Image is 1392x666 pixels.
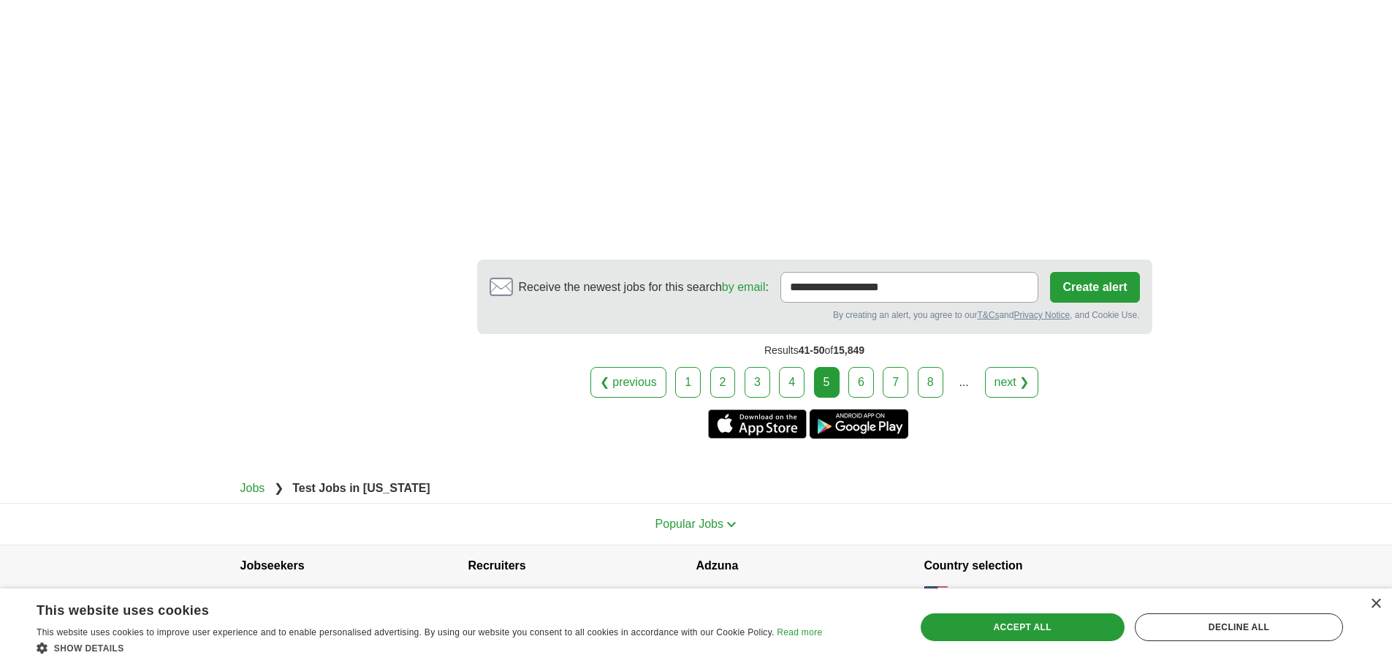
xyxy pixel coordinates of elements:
a: 3 [745,367,770,398]
a: 4 [779,367,805,398]
div: This website uses cookies [37,597,786,619]
a: 6 [848,367,874,398]
span: Receive the newest jobs for this search : [519,279,769,296]
a: Jobs [240,482,265,494]
a: T&Cs [977,310,999,320]
span: 15,849 [833,344,864,356]
span: [GEOGRAPHIC_DATA] [954,588,1060,603]
h4: Country selection [924,545,1152,586]
a: next ❯ [985,367,1039,398]
img: US flag [924,586,948,604]
button: Create alert [1050,272,1139,303]
div: Accept all [921,613,1125,641]
div: Close [1370,599,1381,610]
div: Results of [477,334,1152,367]
div: By creating an alert, you agree to our and , and Cookie Use. [490,309,1140,322]
a: Get the Android app [810,409,908,439]
a: 1 [675,367,701,398]
div: Show details [37,640,822,655]
a: Privacy Notice [1013,310,1070,320]
a: ❮ previous [590,367,666,398]
button: change [1065,588,1099,603]
a: 2 [710,367,736,398]
a: by email [722,281,766,293]
div: Decline all [1135,613,1343,641]
img: toggle icon [726,521,737,528]
a: Get the iPhone app [708,409,807,439]
div: ... [949,368,978,397]
span: Popular Jobs [655,518,723,530]
div: 5 [814,367,840,398]
a: Read more, opens a new window [777,627,822,637]
span: ❯ [274,482,284,494]
strong: Test Jobs in [US_STATE] [292,482,430,494]
span: This website uses cookies to improve user experience and to enable personalised advertising. By u... [37,627,775,637]
a: 8 [918,367,943,398]
a: 7 [883,367,908,398]
span: Show details [54,643,124,654]
span: 41-50 [799,344,825,356]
